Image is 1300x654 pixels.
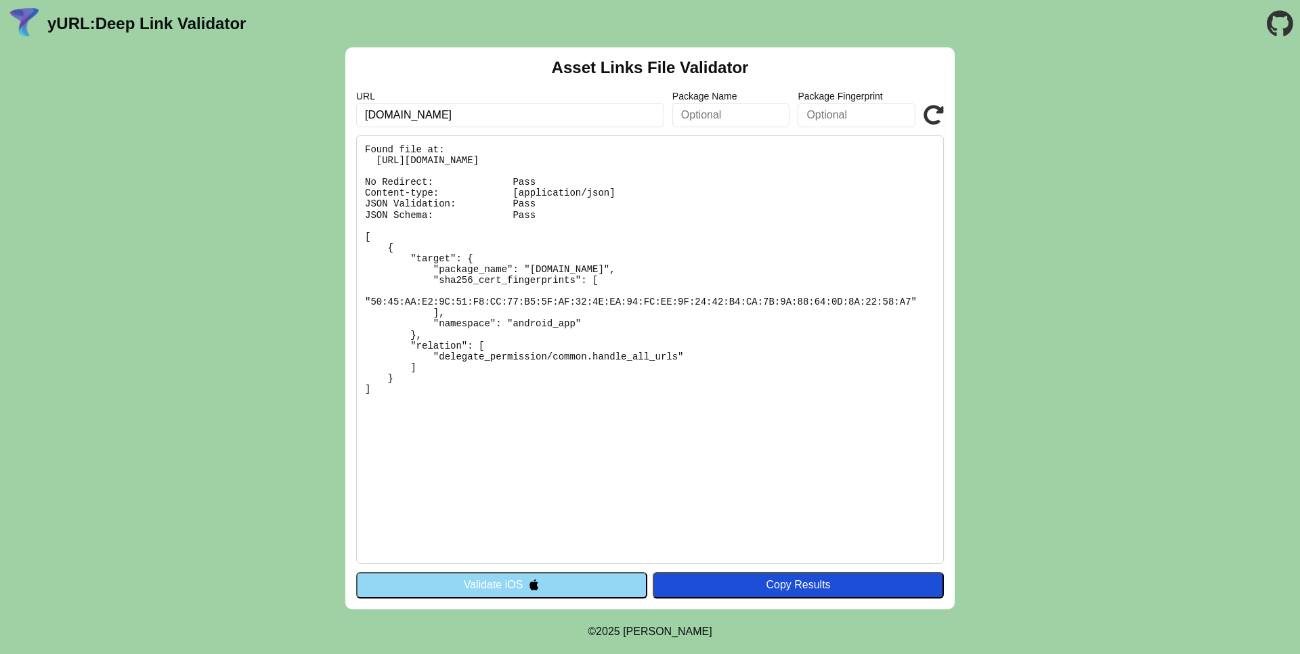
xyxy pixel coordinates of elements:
input: Optional [798,103,915,127]
pre: Found file at: [URL][DOMAIN_NAME] No Redirect: Pass Content-type: [application/json] JSON Validat... [356,135,944,564]
img: appleIcon.svg [528,579,540,590]
label: URL [356,91,664,102]
button: Copy Results [653,572,944,598]
a: Michael Ibragimchayev's Personal Site [623,626,712,637]
button: Validate iOS [356,572,647,598]
label: Package Name [672,91,790,102]
span: 2025 [596,626,620,637]
input: Required [356,103,664,127]
label: Package Fingerprint [798,91,915,102]
h2: Asset Links File Validator [552,58,749,77]
footer: © [588,609,712,654]
input: Optional [672,103,790,127]
div: Copy Results [659,579,937,591]
img: yURL Logo [7,6,42,41]
a: yURL:Deep Link Validator [47,14,246,33]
